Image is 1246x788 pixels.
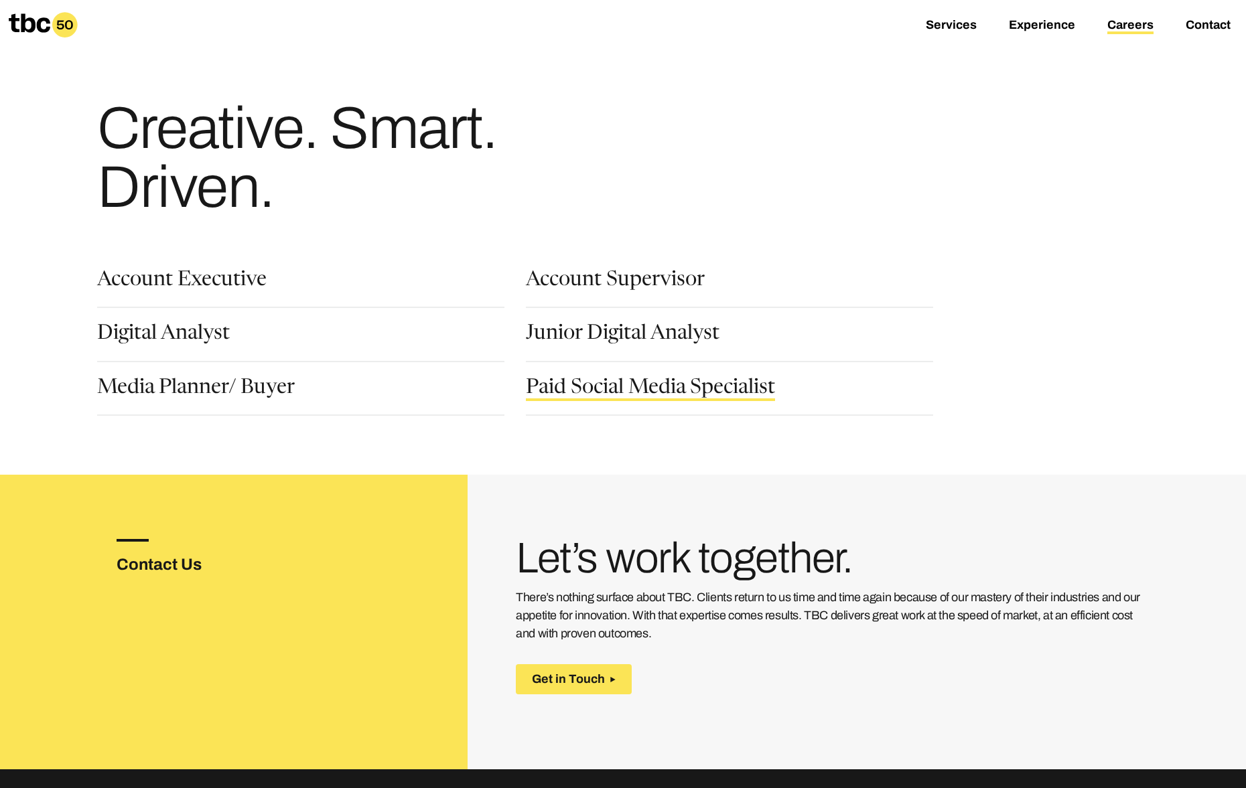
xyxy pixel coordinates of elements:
[926,18,977,34] a: Services
[1009,18,1075,34] a: Experience
[1186,18,1231,34] a: Contact
[526,378,775,401] a: Paid Social Media Specialist
[526,270,705,293] a: Account Supervisor
[532,672,605,686] span: Get in Touch
[97,378,295,401] a: Media Planner/ Buyer
[516,539,1149,578] h3: Let’s work together.
[526,324,719,347] a: Junior Digital Analyst
[97,99,612,217] h1: Creative. Smart. Driven.
[97,270,267,293] a: Account Executive
[117,552,245,576] h3: Contact Us
[516,588,1149,643] p: There’s nothing surface about TBC. Clients return to us time and time again because of our master...
[97,324,230,347] a: Digital Analyst
[516,664,632,694] button: Get in Touch
[1107,18,1154,34] a: Careers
